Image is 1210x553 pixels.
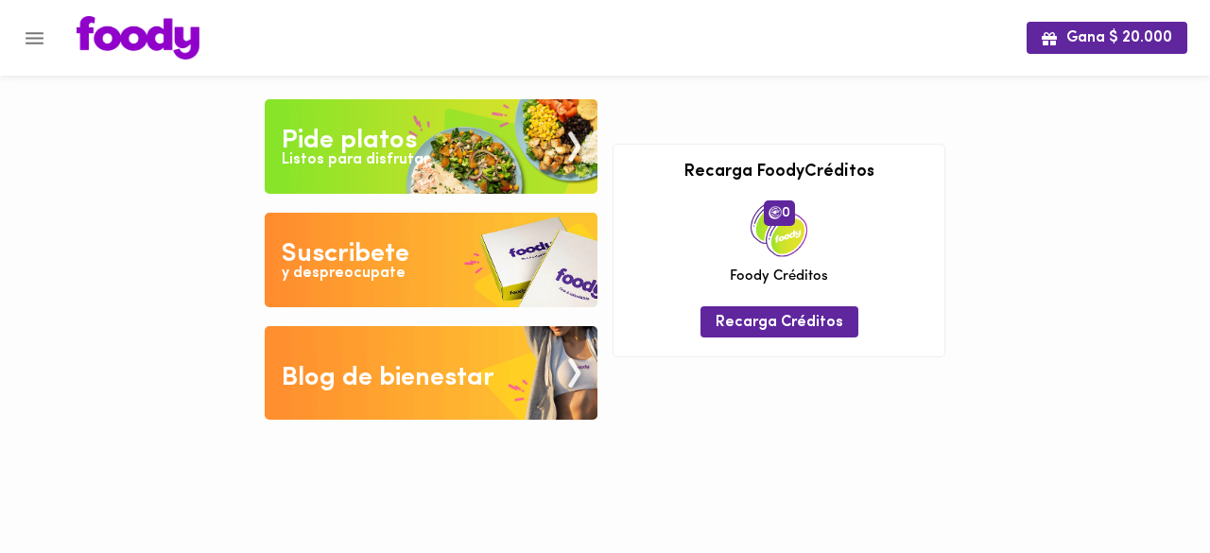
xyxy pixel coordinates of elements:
h3: Recarga FoodyCréditos [628,164,930,182]
div: Pide platos [282,122,417,160]
img: Disfruta bajar de peso [265,213,597,307]
button: Recarga Créditos [700,306,858,337]
button: Gana $ 20.000 [1027,22,1187,53]
div: Listos para disfrutar [282,149,429,171]
img: foody-creditos.png [769,206,782,219]
div: Suscribete [282,235,409,273]
span: Recarga Créditos [716,314,843,332]
span: Foody Créditos [730,267,828,286]
span: Gana $ 20.000 [1042,29,1172,47]
div: Blog de bienestar [282,359,494,397]
span: 0 [764,200,795,225]
img: credits-package.png [751,200,807,257]
iframe: Messagebird Livechat Widget [1100,443,1191,534]
div: y despreocupate [282,263,406,285]
img: logo.png [77,16,199,60]
img: Blog de bienestar [265,326,597,421]
button: Menu [11,15,58,61]
img: Pide un Platos [265,99,597,194]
